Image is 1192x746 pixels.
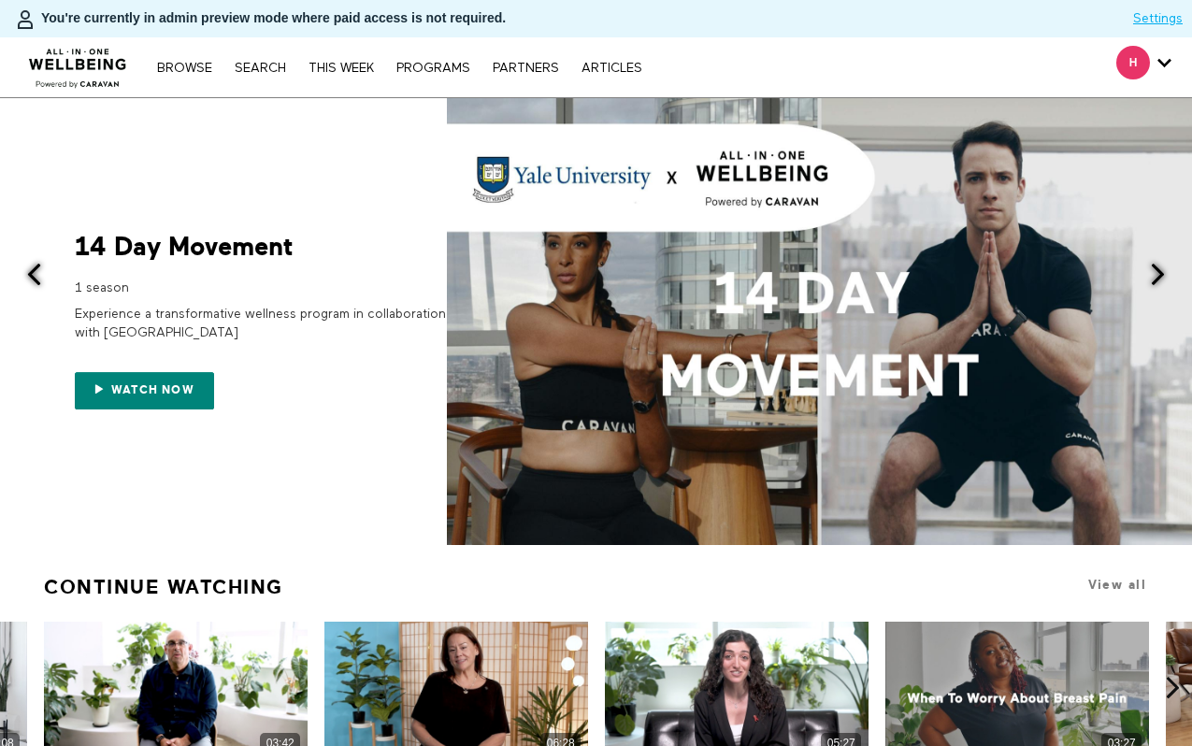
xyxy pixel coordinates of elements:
[1133,9,1183,28] a: Settings
[44,567,283,607] a: Continue Watching
[148,58,651,77] nav: Primary
[225,62,295,75] a: Search
[1088,578,1146,592] a: View all
[299,62,383,75] a: THIS WEEK
[483,62,568,75] a: PARTNERS
[1102,37,1185,97] div: Secondary
[14,8,36,31] img: person-bdfc0eaa9744423c596e6e1c01710c89950b1dff7c83b5d61d716cfd8139584f.svg
[387,62,480,75] a: PROGRAMS
[22,35,135,91] img: CARAVAN
[148,62,222,75] a: Browse
[572,62,652,75] a: ARTICLES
